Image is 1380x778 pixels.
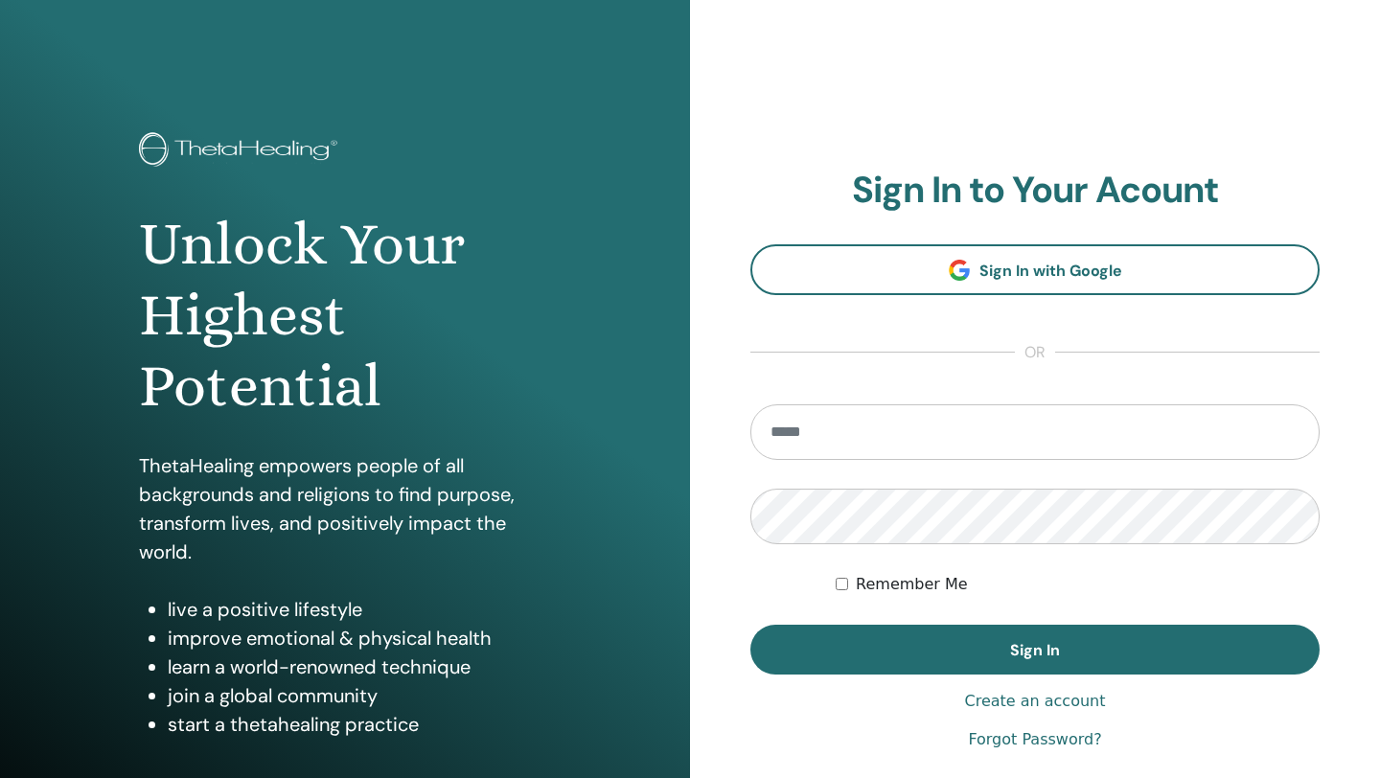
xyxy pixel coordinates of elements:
span: Sign In [1010,640,1060,660]
button: Sign In [750,625,1320,675]
li: improve emotional & physical health [168,624,551,652]
a: Sign In with Google [750,244,1320,295]
label: Remember Me [856,573,968,596]
div: Keep me authenticated indefinitely or until I manually logout [836,573,1320,596]
li: join a global community [168,681,551,710]
p: ThetaHealing empowers people of all backgrounds and religions to find purpose, transform lives, a... [139,451,551,566]
span: or [1015,341,1055,364]
span: Sign In with Google [979,261,1122,281]
li: learn a world-renowned technique [168,652,551,681]
h2: Sign In to Your Acount [750,169,1320,213]
li: start a thetahealing practice [168,710,551,739]
li: live a positive lifestyle [168,595,551,624]
h1: Unlock Your Highest Potential [139,209,551,423]
a: Create an account [964,690,1105,713]
a: Forgot Password? [968,728,1101,751]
